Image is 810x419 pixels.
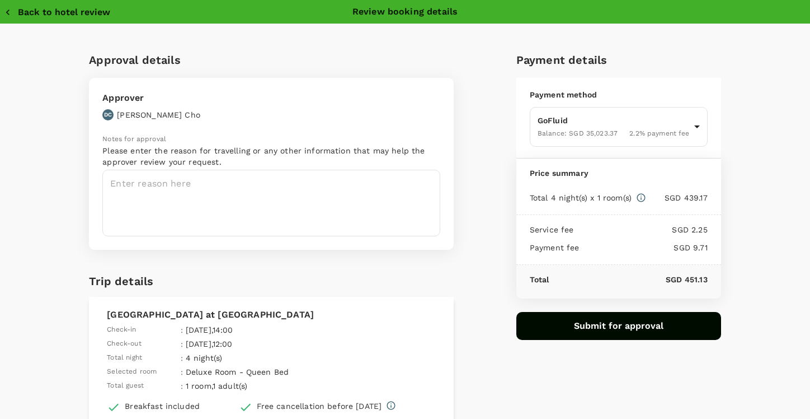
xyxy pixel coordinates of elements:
span: Selected room [107,366,157,378]
button: Back to hotel review [4,7,110,18]
h6: Approval details [89,51,454,69]
h6: Trip details [89,272,153,290]
span: : [181,324,183,336]
p: Payment fee [530,242,580,253]
p: SGD 9.71 [580,242,708,253]
span: Check-in [107,324,136,336]
p: Deluxe Room - Queen Bed [186,366,335,378]
span: Balance : SGD 35,023.37 [538,129,618,137]
p: [PERSON_NAME] Cho [117,109,200,120]
div: GoFluidBalance: SGD 35,023.372.2% payment fee [530,107,708,147]
p: Please enter the reason for travelling or any other information that may help the approver review... [102,145,440,167]
h6: Payment details [516,51,721,69]
p: DC [104,111,112,119]
span: : [181,366,183,378]
span: : [181,338,183,350]
p: Notes for approval [102,134,440,145]
p: [DATE] , 12:00 [186,338,335,350]
span: Total guest [107,380,144,392]
svg: Full refund before 2025-08-17 00:00 Cancelation after 2025-08-17 00:00, cancelation fee of SGD 40... [386,401,396,411]
p: Price summary [530,167,708,179]
p: Approver [102,91,200,105]
span: : [181,352,183,364]
p: SGD 451.13 [549,274,708,285]
p: SGD 2.25 [574,224,708,235]
div: Free cancellation before [DATE] [257,401,382,412]
p: Total [530,274,549,285]
p: [DATE] , 14:00 [186,324,335,336]
p: Payment method [530,89,708,100]
p: Service fee [530,224,574,235]
p: Total 4 night(s) x 1 room(s) [530,192,632,203]
p: Review booking details [352,5,458,18]
p: SGD 439.17 [646,192,708,203]
span: : [181,380,183,392]
p: [GEOGRAPHIC_DATA] at [GEOGRAPHIC_DATA] [107,308,436,322]
span: Check-out [107,338,141,350]
span: Total night [107,352,142,364]
button: Submit for approval [516,312,721,340]
p: 1 room , 1 adult(s) [186,380,335,392]
p: GoFluid [538,115,690,126]
table: simple table [107,322,337,392]
div: Breakfast included [125,401,200,412]
span: 2.2 % payment fee [629,129,689,137]
p: 4 night(s) [186,352,335,364]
